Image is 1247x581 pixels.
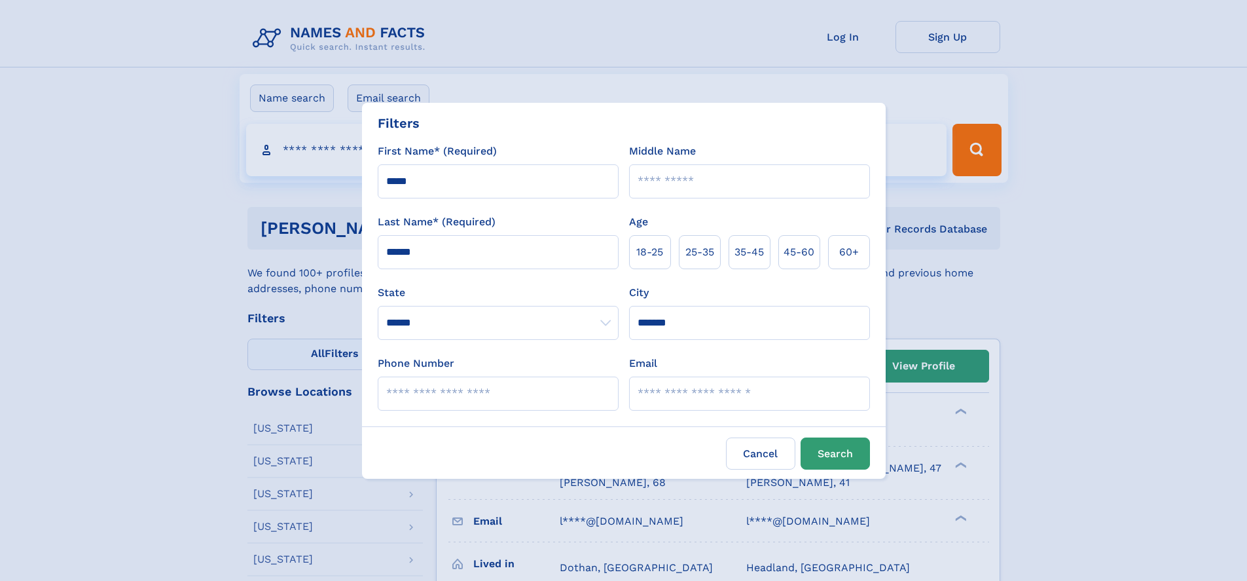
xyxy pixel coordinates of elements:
label: State [378,285,619,301]
span: 60+ [839,244,859,260]
span: 45‑60 [784,244,814,260]
label: First Name* (Required) [378,143,497,159]
label: City [629,285,649,301]
span: 18‑25 [636,244,663,260]
label: Cancel [726,438,795,470]
div: Filters [378,113,420,133]
label: Age [629,214,648,230]
span: 25‑35 [685,244,714,260]
label: Last Name* (Required) [378,214,496,230]
button: Search [801,438,870,470]
label: Phone Number [378,356,454,371]
label: Middle Name [629,143,696,159]
span: 35‑45 [734,244,764,260]
label: Email [629,356,657,371]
